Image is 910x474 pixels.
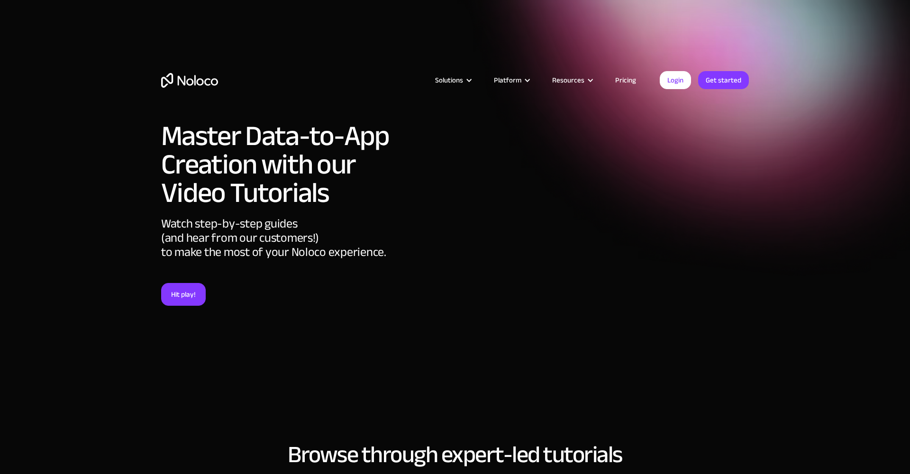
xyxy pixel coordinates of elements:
div: Resources [552,74,584,86]
h1: Master Data-to-App Creation with our Video Tutorials [161,122,400,207]
iframe: Introduction to Noloco ┃No Code App Builder┃Create Custom Business Tools Without Code┃ [410,118,749,309]
a: home [161,73,218,88]
a: Login [660,71,691,89]
div: Solutions [423,74,482,86]
div: Resources [540,74,603,86]
a: Pricing [603,74,648,86]
div: Solutions [435,74,463,86]
div: Platform [494,74,521,86]
h2: Browse through expert-led tutorials [161,442,749,467]
a: Hit play! [161,283,206,306]
div: Watch step-by-step guides (and hear from our customers!) to make the most of your Noloco experience. [161,217,400,283]
div: Platform [482,74,540,86]
a: Get started [698,71,749,89]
